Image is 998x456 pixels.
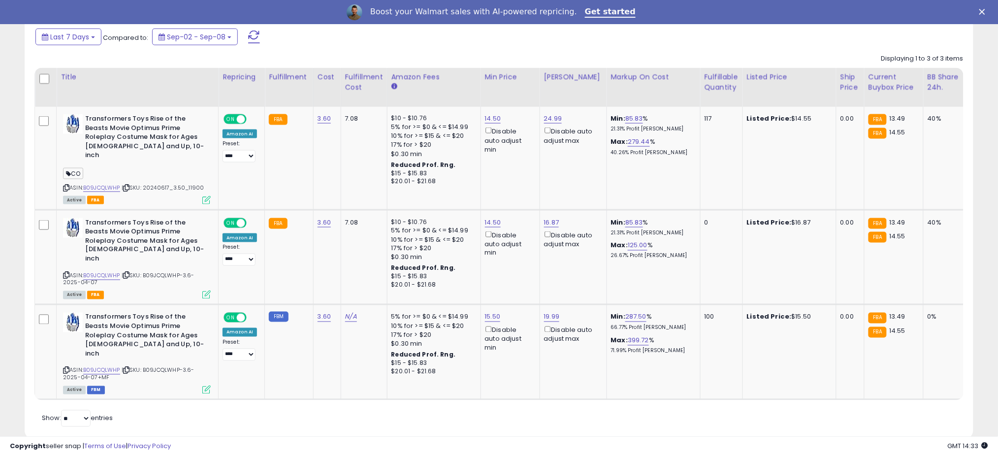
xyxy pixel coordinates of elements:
div: ASIN: [63,218,211,298]
a: B09JCQLWHP [83,184,120,192]
div: Amazon AI [223,328,257,337]
div: $14.55 [747,114,829,123]
div: $10 - $10.76 [391,218,473,227]
small: FBM [269,312,288,322]
b: Reduced Prof. Rng. [391,264,456,272]
span: OFF [245,115,261,124]
p: 40.26% Profit [PERSON_NAME] [611,149,693,156]
img: 411cKZ2fOBL._SL40_.jpg [63,218,83,238]
b: Transformers Toys Rise of the Beasts Movie Optimus Prime Roleplay Costume Mask for Ages [DEMOGRAP... [85,114,205,163]
div: 17% for > $20 [391,331,473,340]
div: $15 - $15.83 [391,359,473,368]
div: $15 - $15.83 [391,273,473,281]
strong: Copyright [10,441,46,451]
div: Cost [318,72,337,82]
div: 10% for >= $15 & <= $20 [391,131,473,140]
div: Fulfillment Cost [345,72,383,93]
span: OFF [245,219,261,227]
b: Max: [611,137,628,146]
small: FBA [869,232,887,243]
div: 7.08 [345,114,380,123]
a: Terms of Use [84,441,126,451]
div: 0.00 [840,218,857,227]
div: 7.08 [345,218,380,227]
b: Listed Price: [747,218,792,227]
div: Preset: [223,339,257,361]
small: FBA [869,218,887,229]
div: Disable auto adjust min [485,325,532,353]
b: Transformers Toys Rise of the Beasts Movie Optimus Prime Roleplay Costume Mask for Ages [DEMOGRAP... [85,218,205,266]
button: Last 7 Days [35,29,101,45]
a: B09JCQLWHP [83,366,120,375]
div: Disable auto adjust min [485,126,532,154]
p: 26.67% Profit [PERSON_NAME] [611,253,693,260]
a: Get started [585,7,636,18]
span: ON [225,115,237,124]
a: 19.99 [544,312,560,322]
div: $0.30 min [391,253,473,262]
b: Min: [611,114,626,123]
div: 5% for >= $0 & <= $14.99 [391,313,473,322]
img: 411cKZ2fOBL._SL40_.jpg [63,114,83,134]
b: Min: [611,312,626,322]
a: 3.60 [318,312,331,322]
b: Min: [611,218,626,227]
div: 100 [705,313,735,322]
div: Fulfillable Quantity [705,72,739,93]
div: $15.50 [747,313,829,322]
div: Ship Price [840,72,860,93]
div: Disable auto adjust max [544,229,599,249]
div: 10% for >= $15 & <= $20 [391,235,473,244]
a: 15.50 [485,312,501,322]
a: 14.50 [485,114,501,124]
div: $15 - $15.83 [391,169,473,178]
small: Amazon Fees. [391,82,397,91]
b: Max: [611,336,628,345]
span: CO [63,168,83,179]
span: | SKU: 20240617_3.50_11900 [122,184,204,192]
div: % [611,137,693,156]
span: Sep-02 - Sep-08 [167,32,225,42]
div: Disable auto adjust min [485,229,532,258]
p: 21.31% Profit [PERSON_NAME] [611,229,693,236]
div: ASIN: [63,313,211,393]
a: 16.87 [544,218,559,228]
th: The percentage added to the cost of goods (COGS) that forms the calculator for Min & Max prices. [607,68,700,107]
div: 10% for >= $15 & <= $20 [391,322,473,331]
div: Amazon AI [223,233,257,242]
div: [PERSON_NAME] [544,72,603,82]
div: 17% for > $20 [391,244,473,253]
span: FBM [87,386,105,394]
b: Reduced Prof. Rng. [391,161,456,169]
span: All listings currently available for purchase on Amazon [63,291,86,299]
div: $0.30 min [391,150,473,159]
span: All listings currently available for purchase on Amazon [63,386,86,394]
a: Privacy Policy [128,441,171,451]
p: 21.31% Profit [PERSON_NAME] [611,126,693,132]
a: 3.60 [318,218,331,228]
span: 13.49 [889,218,905,227]
div: Repricing [223,72,260,82]
div: Title [61,72,214,82]
div: $20.01 - $21.68 [391,368,473,376]
div: 0.00 [840,114,857,123]
a: 125.00 [628,241,647,251]
a: 279.44 [628,137,650,147]
b: Listed Price: [747,312,792,322]
img: 411cKZ2fOBL._SL40_.jpg [63,313,83,332]
p: 71.99% Profit [PERSON_NAME] [611,348,693,355]
b: Reduced Prof. Rng. [391,351,456,359]
div: 5% for >= $0 & <= $14.99 [391,226,473,235]
span: 13.49 [889,114,905,123]
span: ON [225,314,237,322]
a: 14.50 [485,218,501,228]
small: FBA [869,114,887,125]
span: 13.49 [889,312,905,322]
div: 5% for >= $0 & <= $14.99 [391,123,473,131]
small: FBA [269,114,287,125]
div: Listed Price [747,72,832,82]
div: Current Buybox Price [869,72,919,93]
div: Displaying 1 to 3 of 3 items [881,54,964,64]
div: ASIN: [63,114,211,203]
span: | SKU: B09JCQLWHP-3.6-2025-04-07 [63,272,194,287]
